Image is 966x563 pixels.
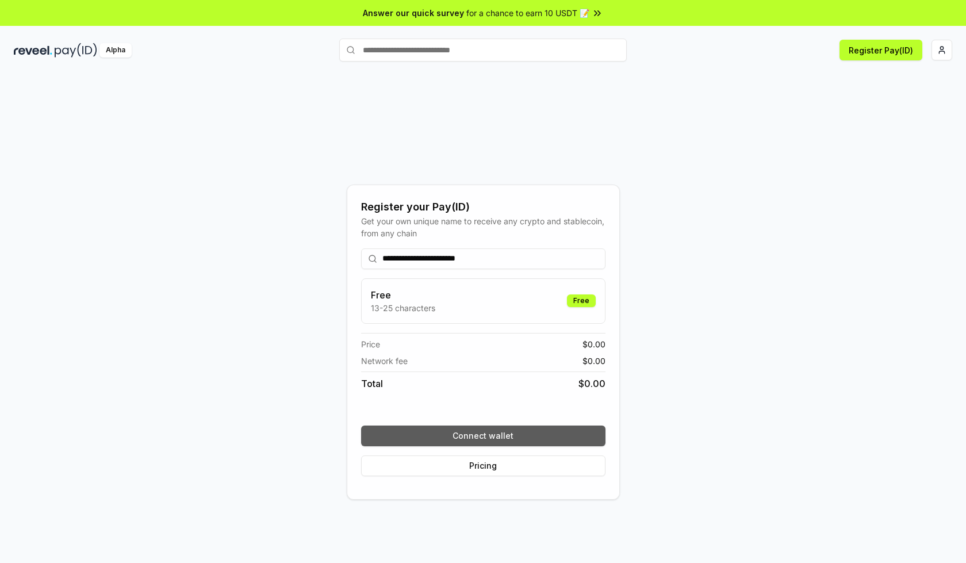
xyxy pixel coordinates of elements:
p: 13-25 characters [371,302,435,314]
span: Total [361,377,383,390]
div: Get your own unique name to receive any crypto and stablecoin, from any chain [361,215,605,239]
img: pay_id [55,43,97,58]
button: Register Pay(ID) [839,40,922,60]
span: $ 0.00 [582,338,605,350]
img: reveel_dark [14,43,52,58]
span: for a chance to earn 10 USDT 📝 [466,7,589,19]
span: $ 0.00 [582,355,605,367]
button: Pricing [361,455,605,476]
span: Network fee [361,355,408,367]
h3: Free [371,288,435,302]
span: $ 0.00 [578,377,605,390]
span: Answer our quick survey [363,7,464,19]
div: Alpha [99,43,132,58]
div: Free [567,294,596,307]
div: Register your Pay(ID) [361,199,605,215]
button: Connect wallet [361,426,605,446]
span: Price [361,338,380,350]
